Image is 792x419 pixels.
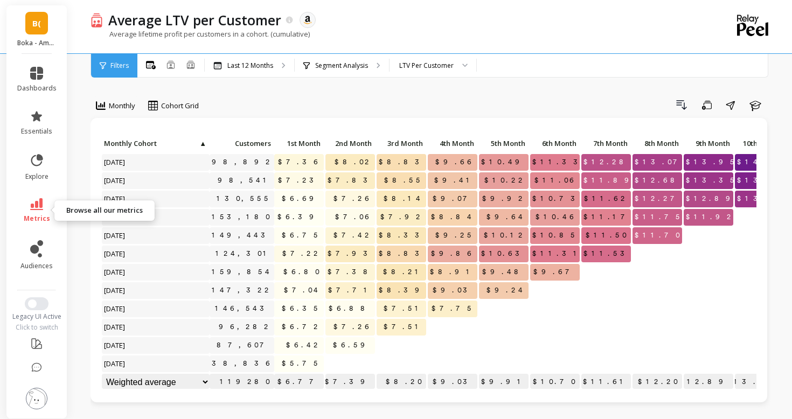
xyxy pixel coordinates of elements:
img: api.amazon.svg [303,15,312,25]
p: 119280 [210,374,274,390]
p: Segment Analysis [315,61,368,70]
span: $7.51 [381,319,426,335]
span: Monthly Cohort [104,139,198,148]
span: [DATE] [102,264,128,280]
span: $8.91 [428,264,477,280]
p: $8.20 [377,374,426,390]
a: 130,555 [214,191,274,207]
span: $12.28 [581,154,634,170]
span: 5th Month [481,139,525,148]
a: 159,854 [210,264,275,280]
span: $7.42 [331,227,375,243]
span: $5.75 [280,355,324,372]
span: $10.49 [479,154,530,170]
span: $9.24 [484,282,529,298]
p: Boka - Amazon (Essor) [17,39,57,47]
span: $7.83 [325,172,378,188]
span: 4th Month [430,139,474,148]
span: $14.67 [735,154,787,170]
div: LTV Per Customer [399,60,454,71]
a: 96,282 [217,319,274,335]
p: $9.91 [479,374,529,390]
span: [DATE] [102,301,128,317]
span: $7.26 [331,191,375,207]
span: 7th Month [583,139,628,148]
a: 147,322 [210,282,275,298]
span: essentials [21,127,52,136]
span: $7.04 [282,282,324,298]
span: $7.36 [276,154,324,170]
span: [DATE] [102,246,128,262]
span: $11.92 [684,209,737,225]
span: audiences [20,262,53,270]
span: $11.62 [582,191,631,207]
span: $9.92 [480,191,529,207]
span: explore [25,172,48,181]
div: Toggle SortBy [209,136,260,152]
span: $7.92 [378,209,426,225]
span: 6th Month [532,139,576,148]
a: 146,543 [213,301,274,317]
span: $10.46 [533,209,580,225]
span: dashboards [17,84,57,93]
span: $8.84 [429,209,477,225]
span: $11.31 [530,246,585,262]
div: Toggle SortBy [530,136,581,152]
span: $6.88 [326,301,375,317]
span: $8.55 [382,172,426,188]
p: $6.77 [274,374,324,390]
span: $6.72 [280,319,324,335]
p: $9.03 [428,374,477,390]
span: Filters [110,61,129,70]
p: Average lifetime profit per customers in a cohort. (cumulative) [91,29,310,39]
span: $6.59 [331,337,375,353]
span: $13.95 [684,154,740,170]
div: Toggle SortBy [427,136,478,152]
span: $8.02 [332,154,375,170]
span: $11.17 [581,209,635,225]
p: 3rd Month [377,136,426,151]
span: [DATE] [102,172,128,188]
span: $7.22 [280,246,324,262]
a: 124,301 [213,246,274,262]
span: $12.27 [633,191,685,207]
span: $8.14 [381,191,426,207]
span: metrics [24,214,50,223]
span: $13.09 [735,191,790,207]
span: Monthly [109,101,135,111]
p: 2nd Month [325,136,375,151]
span: $11.33 [530,154,588,170]
span: $11.70 [633,227,684,243]
div: Click to switch [6,323,67,332]
span: $13.35 [684,172,740,188]
span: $10.85 [530,227,581,243]
a: 98,892 [210,154,276,170]
span: $12.68 [633,172,685,188]
span: $9.25 [433,227,477,243]
p: 7th Month [581,136,631,151]
a: 38,836 [210,355,276,372]
button: Switch to New UI [25,297,48,310]
span: 9th Month [686,139,730,148]
span: $7.06 [333,209,375,225]
span: $7.71 [326,282,375,298]
p: 10th Month [735,136,784,151]
a: 153,180 [210,209,274,225]
span: 2nd Month [328,139,372,148]
span: Cohort Grid [161,101,199,111]
span: $12.89 [684,191,740,207]
span: [DATE] [102,282,128,298]
a: 87,607 [214,337,274,353]
span: $6.39 [275,209,324,225]
span: 10th Month [737,139,781,148]
span: $9.66 [433,154,477,170]
p: Customers [210,136,274,151]
span: 8th Month [635,139,679,148]
span: $8.33 [377,227,429,243]
p: $13.83 [735,374,784,390]
span: 1st Month [276,139,321,148]
span: $9.86 [429,246,477,262]
span: $6.80 [281,264,324,280]
p: 1st Month [274,136,324,151]
span: B( [32,17,41,30]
